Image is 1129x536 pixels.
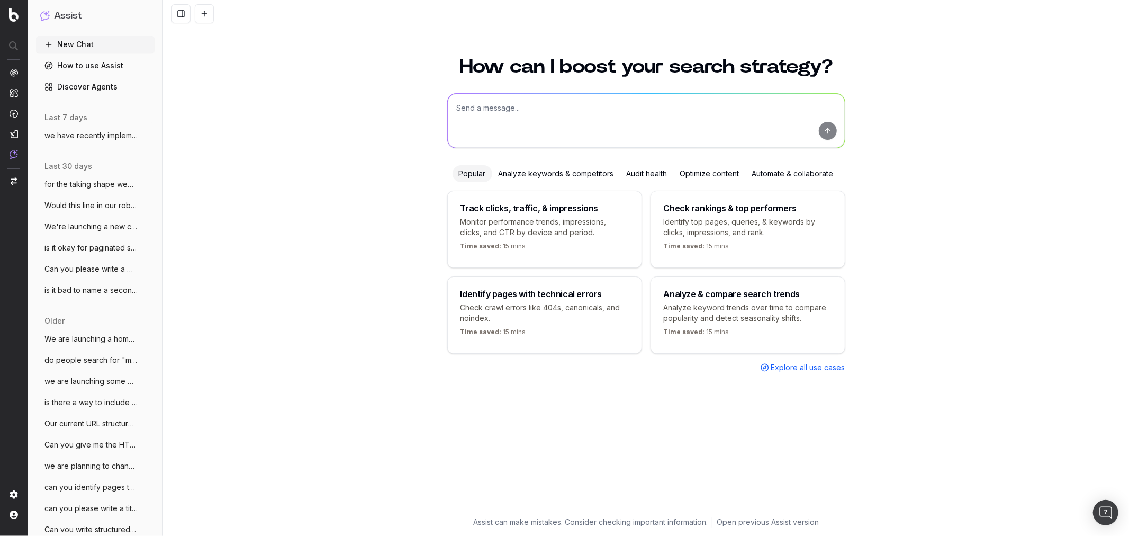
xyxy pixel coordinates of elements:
button: we have recently implemented paginations [36,127,155,144]
a: Open previous Assist version [717,517,819,528]
span: Can you give me the HTML code for an ind [44,440,138,450]
img: Assist [10,150,18,159]
p: Monitor performance trends, impressions, clicks, and CTR by device and period. [460,217,629,238]
button: for the taking shape website, we want to [36,176,155,193]
p: Check crawl errors like 404s, canonicals, and noindex. [460,302,629,324]
span: Explore all use cases [771,362,845,373]
div: Popular [453,165,492,182]
span: is it bad to name a second iteration of [44,285,138,296]
button: We're launching a new category page for [36,218,155,235]
p: 15 mins [664,242,729,255]
img: Assist [40,11,50,21]
span: can you please write a title tag for a n [44,503,138,514]
button: Can you give me the HTML code for an ind [36,436,155,453]
button: is it okay for paginated search pages to [36,239,155,256]
span: We are launching a homewares collection [44,334,138,344]
div: Track clicks, traffic, & impressions [460,204,599,212]
button: do people search for "modal" when lookin [36,352,155,369]
div: Automate & collaborate [746,165,840,182]
span: older [44,316,65,326]
span: for the taking shape website, we want to [44,179,138,190]
p: Assist can make mistakes. Consider checking important information. [473,517,708,528]
span: Can you write structured data for this p [44,524,138,535]
button: Our current URL structure for pages beyo [36,415,155,432]
img: My account [10,511,18,519]
button: Assist [40,8,150,23]
button: Can you please write a URL, H1, title ta [36,261,155,278]
span: do people search for "modal" when lookin [44,355,138,365]
p: Analyze keyword trends over time to compare popularity and detect seasonality shifts. [664,302,832,324]
div: Identify pages with technical errors [460,290,602,298]
button: New Chat [36,36,155,53]
div: Analyze keywords & competitors [492,165,620,182]
div: Check rankings & top performers [664,204,797,212]
p: 15 mins [664,328,729,341]
div: Audit health [620,165,674,182]
a: Discover Agents [36,78,155,95]
button: can you identify pages that have had sig [36,479,155,496]
h1: Assist [54,8,82,23]
span: We're launching a new category page for [44,221,138,232]
span: can you identify pages that have had sig [44,482,138,493]
img: Studio [10,130,18,138]
span: Can you please write a URL, H1, title ta [44,264,138,274]
button: is it bad to name a second iteration of [36,282,155,299]
img: Switch project [11,177,17,185]
p: Identify top pages, queries, & keywords by clicks, impressions, and rank. [664,217,832,238]
span: is it okay for paginated search pages to [44,243,138,253]
span: we have recently implemented paginations [44,130,138,141]
span: Time saved: [460,328,502,336]
h1: How can I boost your search strategy? [447,57,845,76]
span: Time saved: [664,242,705,250]
button: we are launching some plus size adaptive [36,373,155,390]
a: Explore all use cases [761,362,845,373]
span: is there a way to include all paginated [44,397,138,408]
span: Would this line in our robots.txt preven [44,200,138,211]
span: last 30 days [44,161,92,172]
img: Analytics [10,68,18,77]
span: last 7 days [44,112,87,123]
div: Optimize content [674,165,746,182]
button: Would this line in our robots.txt preven [36,197,155,214]
div: Analyze & compare search trends [664,290,800,298]
span: Time saved: [664,328,705,336]
img: Setting [10,490,18,499]
button: can you please write a title tag for a n [36,500,155,517]
div: Open Intercom Messenger [1093,500,1118,525]
p: 15 mins [460,242,526,255]
p: 15 mins [460,328,526,341]
span: we are launching some plus size adaptive [44,376,138,387]
span: Time saved: [460,242,502,250]
span: we are planning to change our category p [44,461,138,471]
button: is there a way to include all paginated [36,394,155,411]
a: How to use Assist [36,57,155,74]
img: Intelligence [10,88,18,97]
button: We are launching a homewares collection [36,330,155,347]
span: Our current URL structure for pages beyo [44,418,138,429]
img: Botify logo [9,8,19,22]
button: we are planning to change our category p [36,458,155,475]
img: Activation [10,109,18,118]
